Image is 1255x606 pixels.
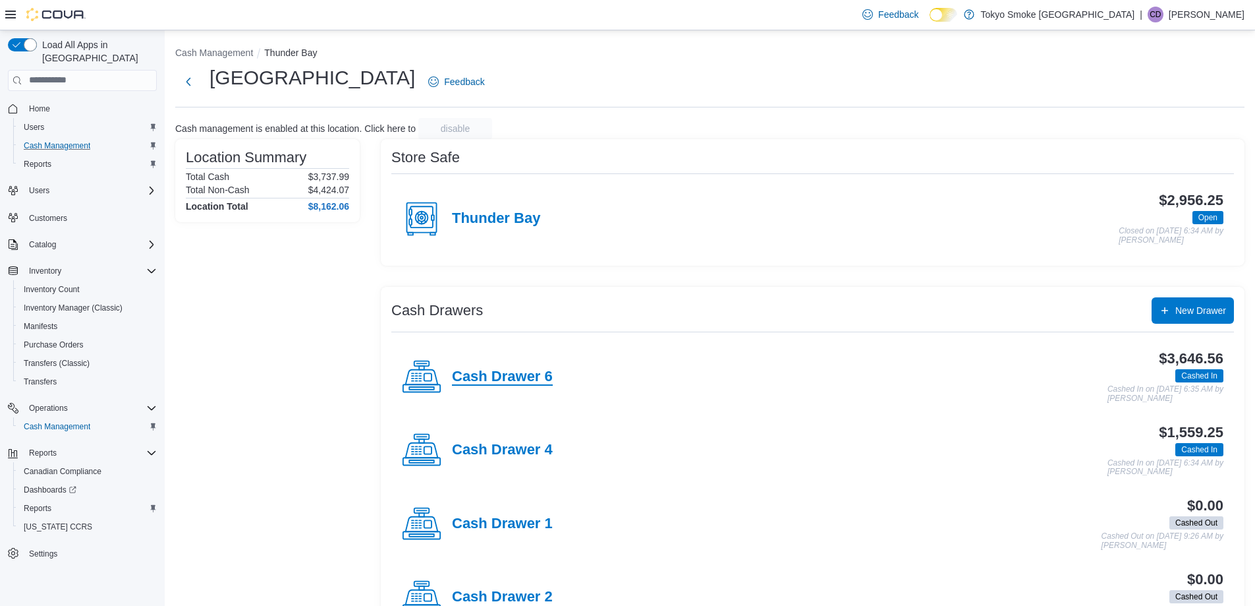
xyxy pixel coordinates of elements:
p: Closed on [DATE] 6:34 AM by [PERSON_NAME] [1119,227,1223,245]
span: Cash Management [24,421,90,432]
span: Manifests [18,318,157,334]
h4: $8,162.06 [308,201,349,212]
span: Reports [24,503,51,514]
span: Operations [29,403,68,413]
h4: Thunder Bay [452,210,540,227]
h3: Store Safe [391,150,460,166]
p: $4,424.07 [308,185,349,195]
button: Catalog [24,237,61,253]
span: Reports [24,159,51,169]
span: Open [1198,212,1217,224]
span: Transfers (Classic) [18,355,157,371]
a: Canadian Compliance [18,464,107,479]
span: Cashed In [1181,370,1217,382]
p: $3,737.99 [308,171,349,182]
a: Inventory Count [18,282,85,297]
h3: Cash Drawers [391,303,483,318]
button: Cash Management [13,417,162,436]
h3: $0.00 [1187,572,1223,588]
span: Cashed In [1175,369,1223,382]
button: Purchase Orders [13,336,162,354]
h1: [GEOGRAPHIC_DATA] [209,65,415,91]
h3: $3,646.56 [1159,351,1223,367]
span: Users [24,122,44,133]
button: Users [13,118,162,136]
span: Cashed In [1181,444,1217,456]
span: Cashed Out [1169,590,1223,603]
input: Dark Mode [930,8,957,22]
div: Corey Despres [1148,7,1163,22]
p: | [1140,7,1142,22]
button: Thunder Bay [264,47,317,58]
button: Inventory Manager (Classic) [13,299,162,317]
button: Reports [13,155,162,173]
a: Settings [24,546,63,562]
h4: Cash Drawer 4 [452,442,553,459]
span: Reports [29,448,57,458]
span: Reports [18,156,157,172]
button: Operations [3,399,162,417]
button: Cash Management [13,136,162,155]
span: Users [29,185,49,196]
span: Purchase Orders [18,337,157,353]
span: Catalog [29,239,56,250]
nav: Complex example [8,94,157,597]
span: Catalog [24,237,157,253]
button: Inventory [3,262,162,280]
h4: Location Total [186,201,248,212]
span: Cashed In [1175,443,1223,456]
span: Load All Apps in [GEOGRAPHIC_DATA] [37,38,157,65]
h3: Location Summary [186,150,306,166]
span: Cash Management [24,140,90,151]
button: Users [3,181,162,200]
span: Washington CCRS [18,519,157,535]
button: [US_STATE] CCRS [13,518,162,536]
img: Cova [26,8,86,21]
span: Inventory Manager (Classic) [24,303,123,313]
span: Canadian Compliance [24,466,101,477]
span: CD [1150,7,1161,22]
span: [US_STATE] CCRS [24,522,92,532]
button: disable [418,118,492,139]
span: Feedback [878,8,918,21]
button: Inventory Count [13,280,162,299]
a: [US_STATE] CCRS [18,519,98,535]
a: Customers [24,210,72,226]
h6: Total Non-Cash [186,185,250,195]
span: Transfers [24,377,57,387]
button: Manifests [13,317,162,336]
button: Canadian Compliance [13,462,162,481]
a: Transfers [18,374,62,390]
span: Reports [18,500,157,516]
span: Cash Management [18,419,157,435]
span: Canadian Compliance [18,464,157,479]
span: Inventory Manager (Classic) [18,300,157,316]
button: Catalog [3,235,162,254]
a: Users [18,119,49,135]
a: Transfers (Classic) [18,355,95,371]
span: Cashed Out [1169,516,1223,530]
span: Inventory Count [24,284,80,295]
a: Reports [18,156,57,172]
span: disable [441,122,470,135]
span: Inventory Count [18,282,157,297]
a: Inventory Manager (Classic) [18,300,128,316]
nav: An example of EuiBreadcrumbs [175,46,1244,62]
a: Manifests [18,318,63,334]
span: Purchase Orders [24,340,84,350]
button: Transfers [13,373,162,391]
span: Dashboards [24,485,76,495]
h4: Cash Drawer 6 [452,369,553,386]
button: Customers [3,208,162,227]
p: Tokyo Smoke [GEOGRAPHIC_DATA] [981,7,1135,22]
p: Cashed In on [DATE] 6:35 AM by [PERSON_NAME] [1107,385,1223,403]
button: Transfers (Classic) [13,354,162,373]
button: Users [24,183,55,198]
span: Settings [24,545,157,562]
p: Cashed Out on [DATE] 9:26 AM by [PERSON_NAME] [1102,532,1223,550]
span: Reports [24,445,157,461]
button: Settings [3,544,162,563]
span: Home [24,100,157,117]
h4: Cash Drawer 2 [452,589,553,606]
